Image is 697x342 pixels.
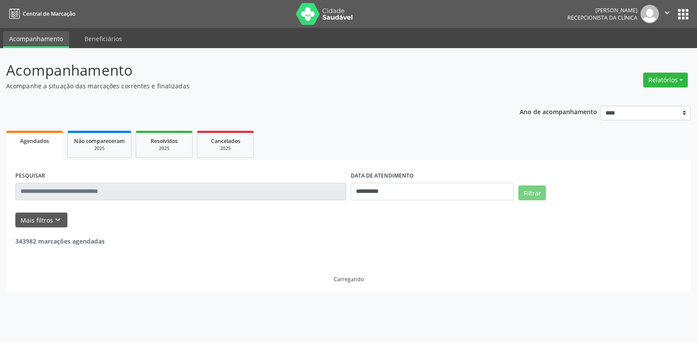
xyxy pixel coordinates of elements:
[518,185,546,200] button: Filtrar
[15,237,105,245] strong: 343982 marcações agendadas
[567,7,637,14] div: [PERSON_NAME]
[641,5,659,23] img: img
[6,7,75,21] a: Central de Marcação
[676,7,691,22] button: apps
[6,81,486,91] p: Acompanhe a situação das marcações correntes e finalizadas
[15,169,45,183] label: PESQUISAR
[23,10,75,17] span: Central de Marcação
[567,14,637,21] span: Recepcionista da clínica
[662,8,672,17] i: 
[659,5,676,23] button: 
[643,73,688,87] button: Relatórios
[204,145,247,152] div: 2025
[78,31,128,46] a: Beneficiários
[20,137,49,145] span: Agendados
[520,106,597,117] p: Ano de acompanhamento
[3,31,69,48] a: Acompanhamento
[6,59,486,81] p: Acompanhamento
[351,169,414,183] label: DATA DE ATENDIMENTO
[334,276,364,283] div: Carregando
[151,137,178,145] span: Resolvidos
[142,145,186,152] div: 2025
[74,145,125,152] div: 2025
[74,137,125,145] span: Não compareceram
[211,137,240,145] span: Cancelados
[15,213,67,228] button: Mais filtroskeyboard_arrow_down
[53,215,63,225] i: keyboard_arrow_down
